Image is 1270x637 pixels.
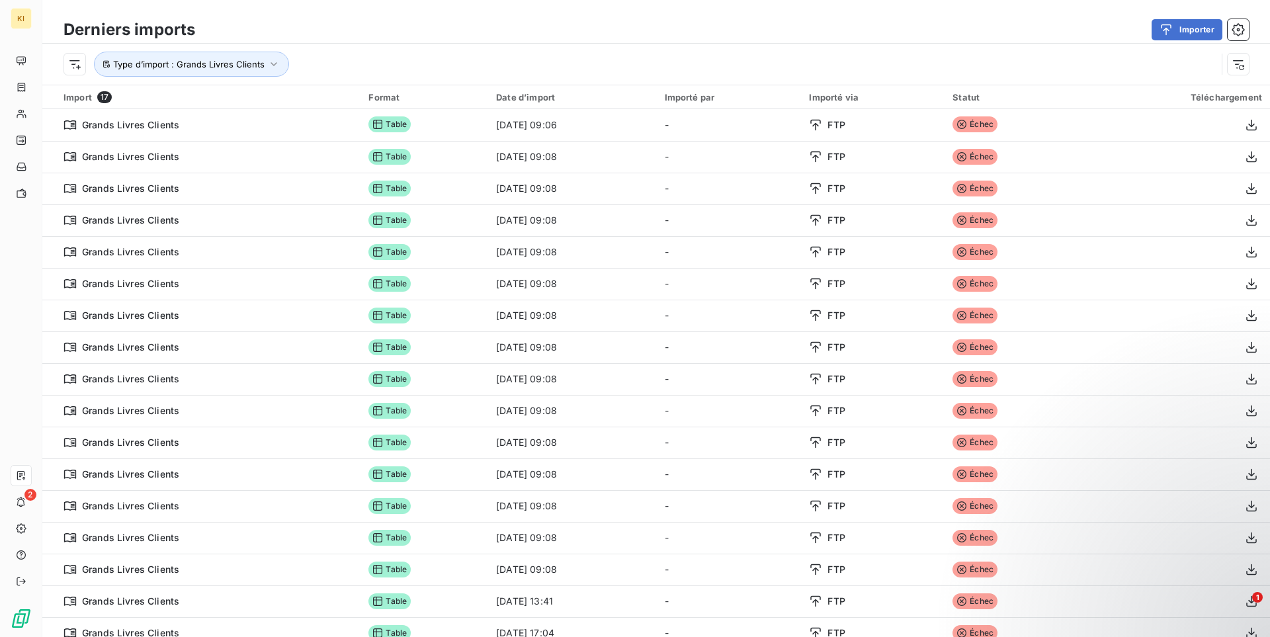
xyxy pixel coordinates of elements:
[488,458,656,490] td: [DATE] 09:08
[827,150,845,163] span: FTP
[952,562,997,577] span: Échec
[827,372,845,386] span: FTP
[11,8,32,29] div: KI
[82,563,179,576] span: Grands Livres Clients
[952,181,997,196] span: Échec
[368,116,411,132] span: Table
[827,245,845,259] span: FTP
[657,331,802,363] td: -
[368,308,411,323] span: Table
[827,309,845,322] span: FTP
[657,268,802,300] td: -
[82,309,179,322] span: Grands Livres Clients
[657,141,802,173] td: -
[1086,92,1262,103] div: Téléchargement
[1152,19,1222,40] button: Importer
[952,92,1070,103] div: Statut
[657,300,802,331] td: -
[94,52,289,77] button: Type d’import : Grands Livres Clients
[488,268,656,300] td: [DATE] 09:08
[368,244,411,260] span: Table
[827,563,845,576] span: FTP
[97,91,112,103] span: 17
[82,372,179,386] span: Grands Livres Clients
[827,436,845,449] span: FTP
[368,403,411,419] span: Table
[952,466,997,482] span: Échec
[82,245,179,259] span: Grands Livres Clients
[368,466,411,482] span: Table
[488,522,656,554] td: [DATE] 09:08
[11,608,32,629] img: Logo LeanPay
[82,182,179,195] span: Grands Livres Clients
[488,490,656,522] td: [DATE] 09:08
[82,404,179,417] span: Grands Livres Clients
[368,562,411,577] span: Table
[368,530,411,546] span: Table
[368,339,411,355] span: Table
[952,339,997,355] span: Échec
[488,173,656,204] td: [DATE] 09:08
[827,499,845,513] span: FTP
[82,468,179,481] span: Grands Livres Clients
[657,204,802,236] td: -
[657,109,802,141] td: -
[952,403,997,419] span: Échec
[657,236,802,268] td: -
[952,530,997,546] span: Échec
[368,181,411,196] span: Table
[657,458,802,490] td: -
[952,276,997,292] span: Échec
[952,116,997,132] span: Échec
[809,92,937,103] div: Importé via
[952,308,997,323] span: Échec
[657,554,802,585] td: -
[488,585,656,617] td: [DATE] 13:41
[827,404,845,417] span: FTP
[1225,592,1257,624] iframe: Intercom live chat
[488,427,656,458] td: [DATE] 09:08
[368,212,411,228] span: Table
[827,118,845,132] span: FTP
[827,595,845,608] span: FTP
[952,212,997,228] span: Échec
[952,498,997,514] span: Échec
[1252,592,1263,603] span: 1
[827,182,845,195] span: FTP
[82,499,179,513] span: Grands Livres Clients
[657,173,802,204] td: -
[665,92,794,103] div: Importé par
[82,436,179,449] span: Grands Livres Clients
[368,149,411,165] span: Table
[488,109,656,141] td: [DATE] 09:06
[82,277,179,290] span: Grands Livres Clients
[368,435,411,450] span: Table
[1005,509,1270,601] iframe: Intercom notifications message
[657,585,802,617] td: -
[82,341,179,354] span: Grands Livres Clients
[657,490,802,522] td: -
[827,341,845,354] span: FTP
[657,395,802,427] td: -
[827,214,845,227] span: FTP
[488,363,656,395] td: [DATE] 09:08
[827,277,845,290] span: FTP
[952,371,997,387] span: Échec
[24,489,36,501] span: 2
[368,593,411,609] span: Table
[82,118,179,132] span: Grands Livres Clients
[63,91,353,103] div: Import
[82,214,179,227] span: Grands Livres Clients
[952,593,997,609] span: Échec
[488,204,656,236] td: [DATE] 09:08
[82,150,179,163] span: Grands Livres Clients
[657,363,802,395] td: -
[488,395,656,427] td: [DATE] 09:08
[488,236,656,268] td: [DATE] 09:08
[952,149,997,165] span: Échec
[657,522,802,554] td: -
[952,244,997,260] span: Échec
[488,554,656,585] td: [DATE] 09:08
[496,92,648,103] div: Date d’import
[82,531,179,544] span: Grands Livres Clients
